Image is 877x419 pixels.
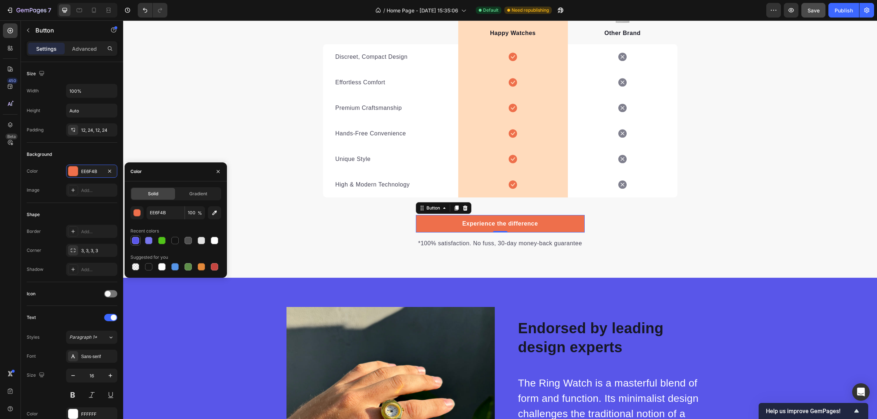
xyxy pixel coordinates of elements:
[48,6,51,15] p: 7
[212,32,323,41] p: Discreet, Compact Design
[27,266,43,273] div: Shadow
[27,211,40,218] div: Shape
[198,210,202,216] span: %
[27,168,38,174] div: Color
[512,7,549,14] span: Need republishing
[27,334,39,341] div: Styles
[27,228,41,235] div: Border
[81,168,102,175] div: EE6F4B
[27,370,46,380] div: Size
[27,88,39,94] div: Width
[189,191,207,197] span: Gradient
[27,69,46,79] div: Size
[81,228,115,235] div: Add...
[808,7,820,14] span: Save
[138,3,167,18] div: Undo/Redo
[27,187,39,193] div: Image
[72,45,97,53] p: Advanced
[123,20,877,419] iframe: Design area
[3,3,54,18] button: 7
[69,334,97,341] span: Paragraph 1*
[5,134,18,139] div: Beta
[81,187,115,194] div: Add...
[27,291,35,297] div: Icon
[130,254,168,261] div: Suggested for you
[27,314,36,321] div: Text
[27,411,38,417] div: Color
[81,411,115,418] div: FFFFFF
[293,195,462,212] a: Experience the difference
[81,127,115,134] div: 12, 24, 12, 24
[293,219,461,227] p: *100% satisfaction. No fuss, 30-day money-back guarantee
[835,7,853,14] div: Publish
[766,407,861,415] button: Show survey - Help us improve GemPages!
[67,104,117,117] input: Auto
[212,134,323,143] p: Unique Style
[852,383,870,401] div: Open Intercom Messenger
[27,247,41,254] div: Corner
[387,7,458,14] span: Home Page - [DATE] 15:35:06
[483,7,498,14] span: Default
[66,331,117,344] button: Paragraph 1*
[212,83,323,92] p: Premium Craftsmanship
[35,26,98,35] p: Button
[801,3,825,18] button: Save
[339,199,415,208] p: Experience the difference
[212,58,323,66] p: Effortless Comfort
[81,266,115,273] div: Add...
[302,184,318,191] div: Button
[81,247,115,254] div: 3, 3, 3, 3
[130,228,159,234] div: Recent colors
[27,107,40,114] div: Height
[394,297,591,337] h2: Endorsed by leading design experts
[67,84,117,97] input: Auto
[36,45,57,53] p: Settings
[147,206,185,219] input: Eg: FFFFFF
[81,353,115,360] div: Sans-serif
[212,160,323,169] p: High & Modern Technology
[828,3,859,18] button: Publish
[766,408,852,415] span: Help us improve GemPages!
[27,353,36,360] div: Font
[130,168,142,175] div: Color
[27,127,43,133] div: Padding
[27,151,52,158] div: Background
[148,191,158,197] span: Solid
[7,78,18,84] div: 450
[383,7,385,14] span: /
[212,109,323,118] p: Hands-Free Convenience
